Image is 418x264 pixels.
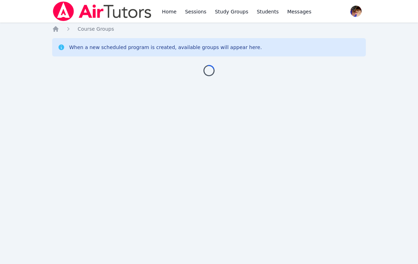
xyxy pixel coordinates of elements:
[52,25,366,32] nav: Breadcrumb
[78,25,114,32] a: Course Groups
[69,44,262,51] div: When a new scheduled program is created, available groups will appear here.
[52,1,152,21] img: Air Tutors
[287,8,312,15] span: Messages
[78,26,114,32] span: Course Groups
